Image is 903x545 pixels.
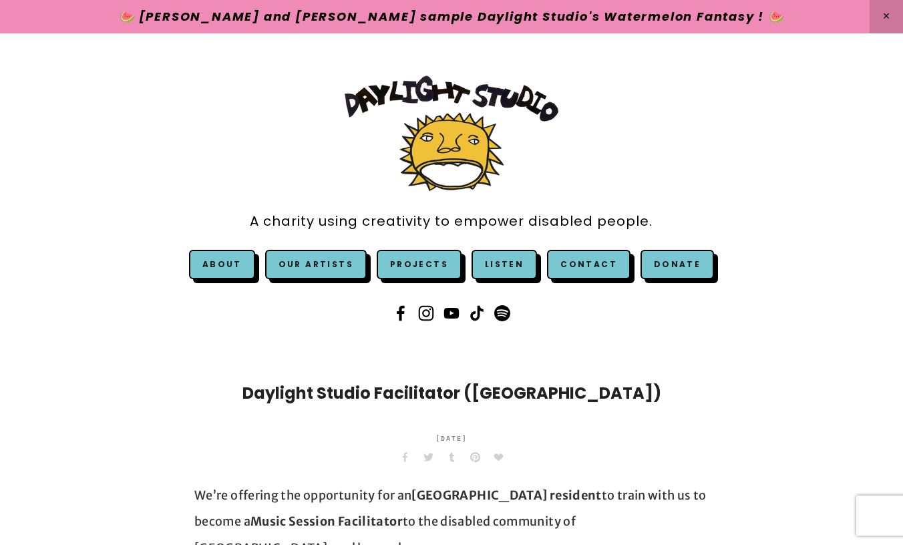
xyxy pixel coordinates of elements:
[435,425,468,452] time: [DATE]
[202,258,242,270] a: About
[485,258,524,270] a: Listen
[641,250,714,279] a: Donate
[377,250,462,279] a: Projects
[547,250,630,279] a: Contact
[411,488,601,503] strong: [GEOGRAPHIC_DATA] resident
[250,206,653,236] a: A charity using creativity to empower disabled people.
[194,381,709,405] h1: Daylight Studio Facilitator ([GEOGRAPHIC_DATA])
[250,514,403,529] strong: Music Session Facilitator
[345,75,558,191] img: Daylight Studio
[265,250,367,279] a: Our Artists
